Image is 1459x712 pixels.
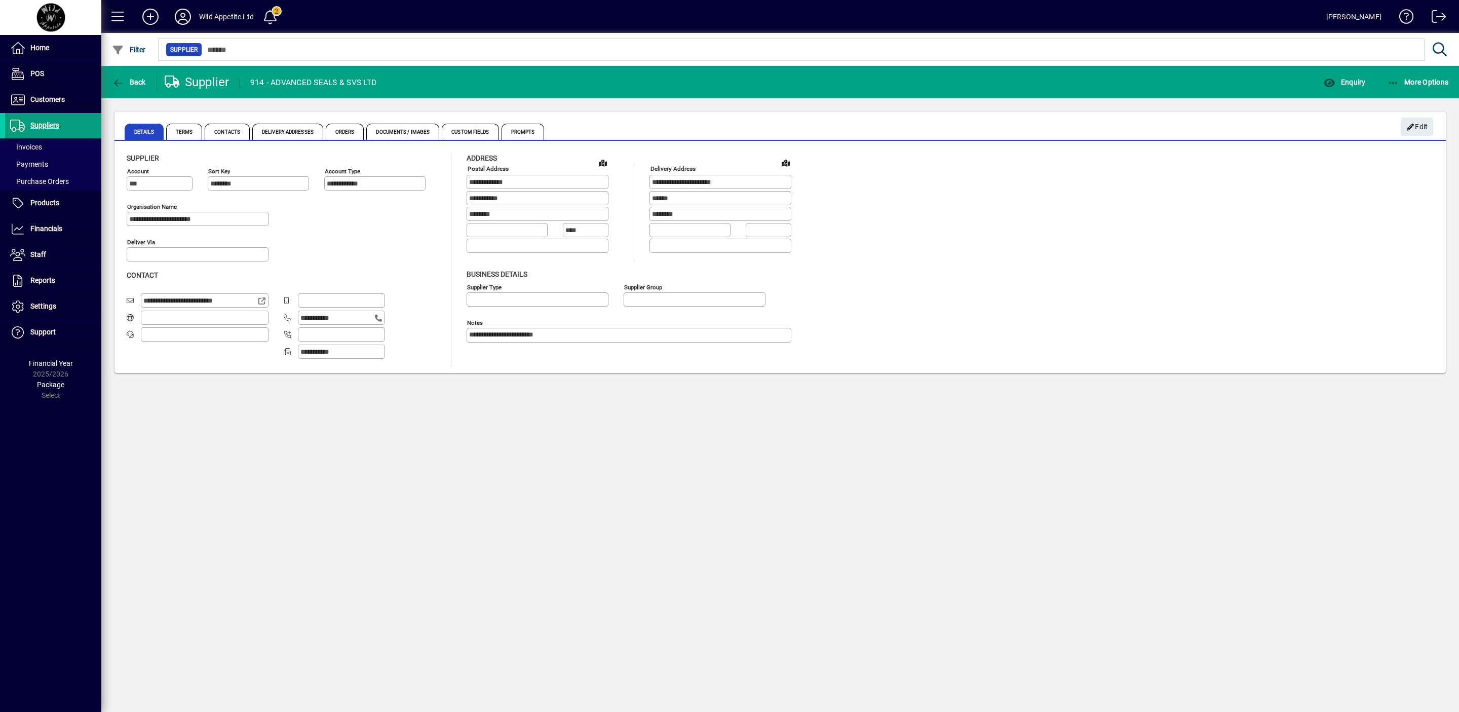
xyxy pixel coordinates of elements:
[1323,78,1365,86] span: Enquiry
[109,41,148,59] button: Filter
[134,8,167,26] button: Add
[326,124,364,140] span: Orders
[127,271,158,279] span: Contact
[624,283,662,290] mat-label: Supplier group
[30,302,56,310] span: Settings
[112,78,146,86] span: Back
[127,239,155,246] mat-label: Deliver via
[170,45,198,55] span: Supplier
[5,191,101,216] a: Products
[29,359,73,367] span: Financial Year
[30,224,62,233] span: Financials
[166,124,203,140] span: Terms
[5,216,101,242] a: Financials
[1385,73,1451,91] button: More Options
[1321,73,1368,91] button: Enquiry
[1326,9,1381,25] div: [PERSON_NAME]
[5,156,101,173] a: Payments
[1401,118,1433,136] button: Edit
[165,74,229,90] div: Supplier
[5,294,101,319] a: Settings
[5,173,101,190] a: Purchase Orders
[442,124,498,140] span: Custom Fields
[167,8,199,26] button: Profile
[5,35,101,61] a: Home
[30,44,49,52] span: Home
[30,250,46,258] span: Staff
[325,168,360,175] mat-label: Account Type
[127,168,149,175] mat-label: Account
[30,276,55,284] span: Reports
[10,160,48,168] span: Payments
[467,154,497,162] span: Address
[127,154,159,162] span: Supplier
[1392,2,1414,35] a: Knowledge Base
[467,270,527,278] span: Business details
[5,61,101,87] a: POS
[467,283,502,290] mat-label: Supplier type
[101,73,157,91] app-page-header-button: Back
[5,87,101,113] a: Customers
[5,268,101,293] a: Reports
[37,381,64,389] span: Package
[250,74,377,91] div: 914 - ADVANCED SEALS & SVS LTD
[30,69,44,78] span: POS
[467,319,483,326] mat-label: Notes
[5,242,101,268] a: Staff
[127,203,177,210] mat-label: Organisation name
[5,138,101,156] a: Invoices
[30,121,59,129] span: Suppliers
[30,95,65,103] span: Customers
[778,155,794,171] a: View on map
[595,155,611,171] a: View on map
[10,143,42,151] span: Invoices
[199,9,254,25] div: Wild Appetite Ltd
[30,199,59,207] span: Products
[205,124,250,140] span: Contacts
[1387,78,1449,86] span: More Options
[1424,2,1446,35] a: Logout
[10,177,69,185] span: Purchase Orders
[252,124,323,140] span: Delivery Addresses
[208,168,230,175] mat-label: Sort key
[109,73,148,91] button: Back
[125,124,164,140] span: Details
[366,124,439,140] span: Documents / Images
[112,46,146,54] span: Filter
[5,320,101,345] a: Support
[1406,119,1428,135] span: Edit
[502,124,545,140] span: Prompts
[30,328,56,336] span: Support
